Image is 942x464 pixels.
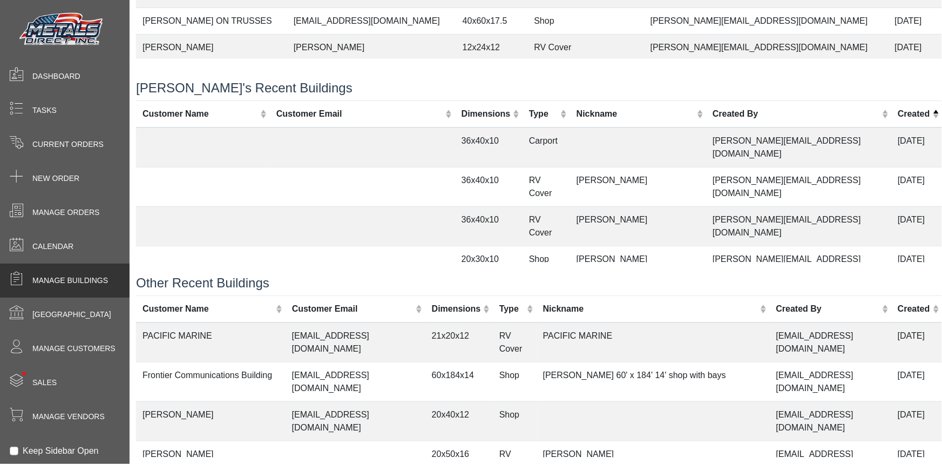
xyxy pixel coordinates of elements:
[770,401,891,441] td: [EMAIL_ADDRESS][DOMAIN_NAME]
[32,173,79,184] span: New Order
[527,35,581,61] td: RV Cover
[425,401,493,441] td: 20x40x12
[23,445,99,458] label: Keep Sidebar Open
[32,139,104,150] span: Current Orders
[136,8,287,35] td: [PERSON_NAME] ON TRUSSES
[143,107,257,120] div: Customer Name
[888,8,942,35] td: [DATE]
[143,302,273,315] div: Customer Name
[456,8,528,35] td: 40x60x17.5
[32,207,99,218] span: Manage Orders
[523,127,570,167] td: Carport
[706,127,891,167] td: [PERSON_NAME][EMAIL_ADDRESS][DOMAIN_NAME]
[287,8,456,35] td: [EMAIL_ADDRESS][DOMAIN_NAME]
[891,167,942,206] td: [DATE]
[32,275,108,286] span: Manage Buildings
[455,206,523,246] td: 36x40x10
[644,8,889,35] td: [PERSON_NAME][EMAIL_ADDRESS][DOMAIN_NAME]
[891,362,942,401] td: [DATE]
[891,206,942,246] td: [DATE]
[286,322,425,362] td: [EMAIL_ADDRESS][DOMAIN_NAME]
[425,362,493,401] td: 60x184x14
[543,302,758,315] div: Nickname
[706,246,891,285] td: [PERSON_NAME][EMAIL_ADDRESS][DOMAIN_NAME]
[136,362,286,401] td: Frontier Communications Building
[706,206,891,246] td: [PERSON_NAME][EMAIL_ADDRESS][DOMAIN_NAME]
[32,241,73,252] span: Calendar
[32,309,111,320] span: [GEOGRAPHIC_DATA]
[529,107,558,120] div: Type
[32,411,105,422] span: Manage Vendors
[287,35,456,61] td: [PERSON_NAME]
[888,35,942,61] td: [DATE]
[523,206,570,246] td: RV Cover
[523,246,570,285] td: Shop
[891,246,942,285] td: [DATE]
[286,362,425,401] td: [EMAIL_ADDRESS][DOMAIN_NAME]
[499,302,524,315] div: Type
[770,362,891,401] td: [EMAIL_ADDRESS][DOMAIN_NAME]
[425,322,493,362] td: 21x20x12
[537,322,770,362] td: PACIFIC MARINE
[32,71,80,82] span: Dashboard
[523,167,570,206] td: RV Cover
[527,8,581,35] td: Shop
[493,401,537,441] td: Shop
[16,10,108,50] img: Metals Direct Inc Logo
[570,167,706,206] td: [PERSON_NAME]
[570,246,706,285] td: [PERSON_NAME]
[644,35,889,61] td: [PERSON_NAME][EMAIL_ADDRESS][DOMAIN_NAME]
[276,107,443,120] div: Customer Email
[493,322,537,362] td: RV Cover
[891,127,942,167] td: [DATE]
[136,401,286,441] td: [PERSON_NAME]
[286,401,425,441] td: [EMAIL_ADDRESS][DOMAIN_NAME]
[455,167,523,206] td: 36x40x10
[455,246,523,285] td: 20x30x10
[136,322,286,362] td: PACIFIC MARINE
[770,322,891,362] td: [EMAIL_ADDRESS][DOMAIN_NAME]
[706,167,891,206] td: [PERSON_NAME][EMAIL_ADDRESS][DOMAIN_NAME]
[136,35,287,61] td: [PERSON_NAME]
[136,80,942,96] h4: [PERSON_NAME]'s Recent Buildings
[32,343,116,354] span: Manage Customers
[292,302,414,315] div: Customer Email
[10,356,38,391] span: •
[493,362,537,401] td: Shop
[462,107,511,120] div: Dimensions
[537,362,770,401] td: [PERSON_NAME] 60' x 184' 14' shop with bays
[713,107,879,120] div: Created By
[456,35,528,61] td: 12x24x12
[891,401,942,441] td: [DATE]
[577,107,694,120] div: Nickname
[898,107,930,120] div: Created
[898,302,930,315] div: Created
[455,127,523,167] td: 36x40x10
[891,322,942,362] td: [DATE]
[32,377,57,388] span: Sales
[776,302,879,315] div: Created By
[136,275,942,291] h4: Other Recent Buildings
[432,302,481,315] div: Dimensions
[570,206,706,246] td: [PERSON_NAME]
[32,105,57,116] span: Tasks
